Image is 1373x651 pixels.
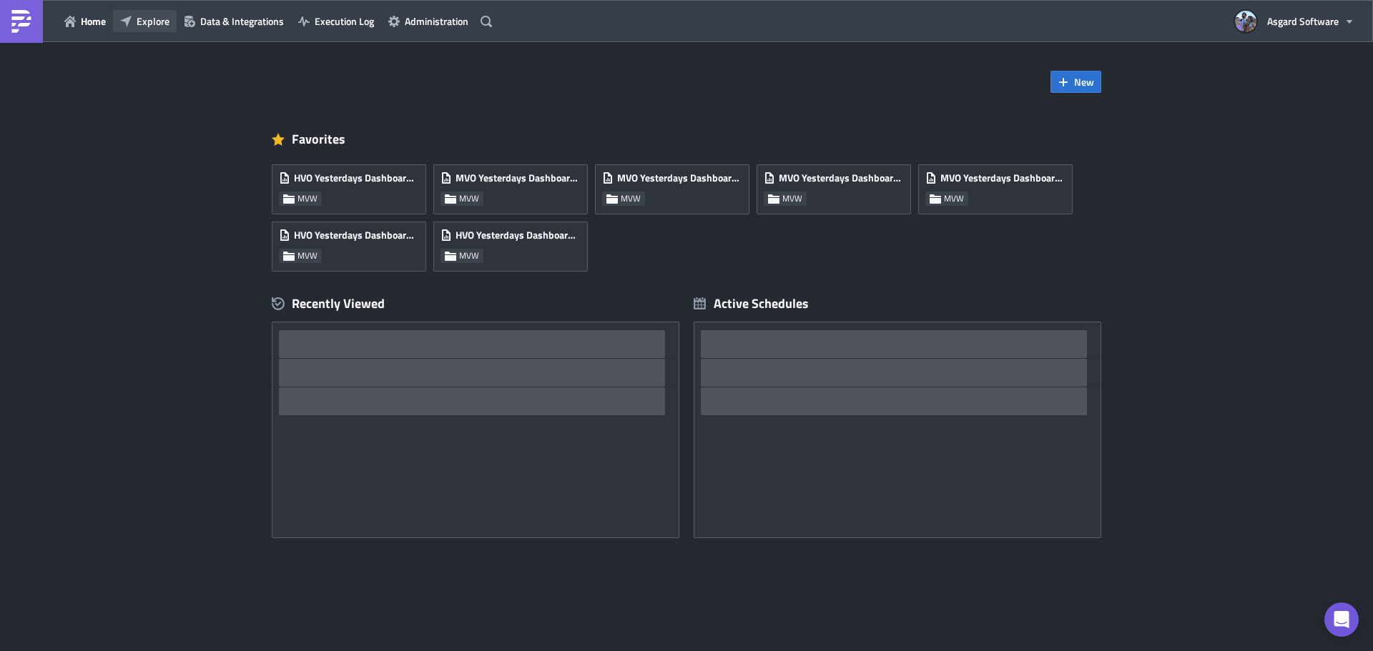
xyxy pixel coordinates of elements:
span: Data & Integrations [200,14,284,29]
a: HVO Yesterdays Dashboard PSTMVW [272,214,433,272]
span: Home [81,14,106,29]
span: MVW [459,193,479,204]
img: Avatar [1234,9,1258,34]
span: New [1074,74,1094,89]
div: Recently Viewed [272,293,679,314]
span: MVW [944,193,964,204]
a: MVO Yesterdays Dashboard PSTMVW [433,157,595,214]
span: MVW [297,250,318,262]
a: HVO Yesterdays Dashboard [US_STATE]MVW [433,214,595,272]
img: PushMetrics [10,10,33,33]
div: Active Schedules [694,295,809,312]
a: MVO Yesterdays Dashboard EUMVW [918,157,1080,214]
span: MVO Yesterdays Dashboard EU [940,172,1065,184]
div: Favorites [272,129,1101,150]
a: MVO Yesterdays Dashboard [US_STATE]MVW [595,157,757,214]
span: HVO Yesterdays Dashboard EST [294,172,418,184]
span: HVO Yesterdays Dashboard [US_STATE] [456,229,580,242]
span: MVW [297,193,318,204]
button: Asgard Software [1226,6,1362,37]
button: Administration [381,10,476,32]
span: MVW [459,250,479,262]
span: Administration [405,14,468,29]
a: MVO Yesterdays Dashboard ESTMVW [757,157,918,214]
button: Home [57,10,113,32]
button: New [1050,71,1101,93]
span: MVW [621,193,641,204]
span: Execution Log [315,14,374,29]
span: MVO Yesterdays Dashboard [US_STATE] [617,172,742,184]
button: Execution Log [291,10,381,32]
span: HVO Yesterdays Dashboard PST [294,229,418,242]
button: Explore [113,10,177,32]
span: Explore [137,14,169,29]
span: MVO Yesterdays Dashboard PST [456,172,580,184]
span: Asgard Software [1267,14,1339,29]
span: MVO Yesterdays Dashboard EST [779,172,903,184]
span: MVW [782,193,802,204]
a: HVO Yesterdays Dashboard ESTMVW [272,157,433,214]
button: Data & Integrations [177,10,291,32]
div: Open Intercom Messenger [1324,602,1359,637]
